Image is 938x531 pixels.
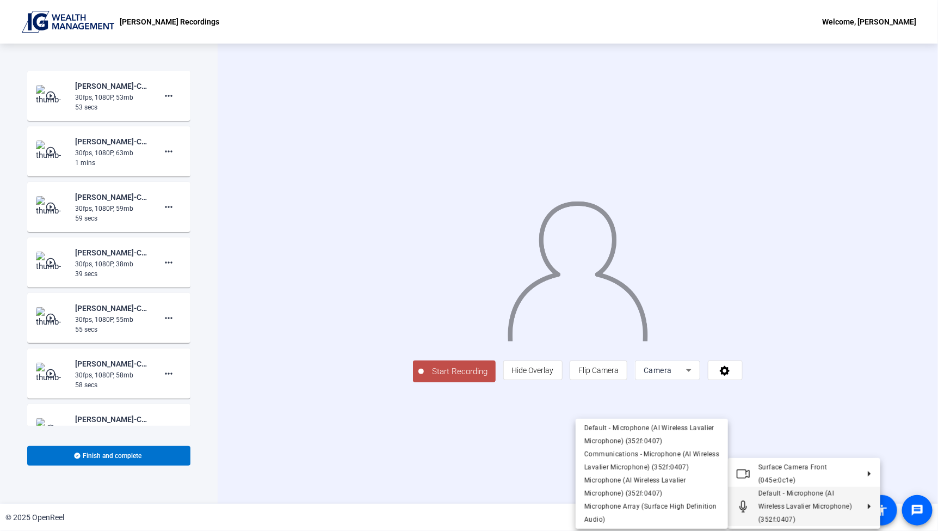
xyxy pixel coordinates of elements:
[584,503,717,523] span: Microphone Array (Surface High Definition Audio)
[584,450,719,471] span: Communications - Microphone (AI Wireless Lavalier Microphone) (352f:0407)
[584,477,686,497] span: Microphone (AI Wireless Lavalier Microphone) (352f:0407)
[758,490,852,523] span: Default - Microphone (AI Wireless Lavalier Microphone) (352f:0407)
[758,463,828,484] span: Surface Camera Front (045e:0c1e)
[737,467,750,480] mat-icon: Video camera
[584,424,714,445] span: Default - Microphone (AI Wireless Lavalier Microphone) (352f:0407)
[737,500,750,513] mat-icon: Microphone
